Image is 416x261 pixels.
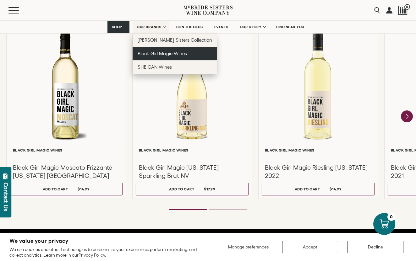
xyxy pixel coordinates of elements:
button: Add to cart $17.99 [136,183,249,195]
div: 0 [387,213,395,221]
span: EVENTS [214,25,228,29]
span: 0 [404,4,410,10]
p: We use cookies and other technologies to personalize your experience, perform marketing, and coll... [9,247,205,258]
h6: Black Girl Magic Wines [139,148,245,152]
h3: Black Girl Magic Riesling [US_STATE] 2022 [265,163,371,180]
a: White Black Girl Magic Riesling California Black Girl Magic Wines Black Girl Magic Riesling [US_S... [258,22,378,199]
span: JOIN THE CLUB [176,25,203,29]
a: White Black Girl Magic California Sparkling Brut Black Girl Magic Wines Black Girl Magic [US_STAT... [132,22,252,199]
button: Add to cart $14.99 [10,183,123,195]
div: Add to cart [295,184,320,194]
span: OUR BRANDS [137,25,161,29]
span: Black Girl Magic Wines [138,51,187,56]
div: Contact Us [3,183,9,211]
span: SHOP [112,25,122,29]
a: EVENTS [210,21,233,33]
a: SHOP [107,21,129,33]
a: FIND NEAR YOU [272,21,309,33]
span: Manage preferences [228,244,269,249]
button: Manage preferences [224,241,273,253]
h6: Black Girl Magic Wines [265,148,371,152]
a: Privacy Policy. [79,253,106,258]
h3: Black Girl Magic Moscato Frizzanté [US_STATE] [GEOGRAPHIC_DATA] [13,163,119,180]
a: Black Girl Magic Wines [133,47,217,60]
div: Add to cart [169,184,194,194]
span: $14.99 [78,187,90,191]
a: OUR BRANDS [133,21,169,33]
span: SHE CAN Wines [138,64,172,70]
span: OUR STORY [240,25,262,29]
button: Mobile Menu Trigger [8,7,31,13]
span: FIND NEAR YOU [276,25,304,29]
a: White Black Girl Magic Moscato Frizzanté California NV Black Girl Magic Wines Black Girl Magic Mo... [6,22,126,199]
span: [PERSON_NAME] Sisters Collection [138,37,212,43]
button: Next [401,110,413,122]
button: Decline [348,241,403,253]
a: [PERSON_NAME] Sisters Collection [133,33,217,47]
span: $14.99 [330,187,342,191]
h2: We value your privacy [9,238,205,244]
a: JOIN THE CLUB [172,21,207,33]
h6: Black Girl Magic Wines [13,148,119,152]
h3: Black Girl Magic [US_STATE] Sparkling Brut NV [139,163,245,180]
a: OUR STORY [236,21,269,33]
button: Add to cart $14.99 [262,183,375,195]
div: Add to cart [43,184,68,194]
a: SHE CAN Wines [133,60,217,74]
span: $17.99 [204,187,215,191]
button: Accept [282,241,338,253]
